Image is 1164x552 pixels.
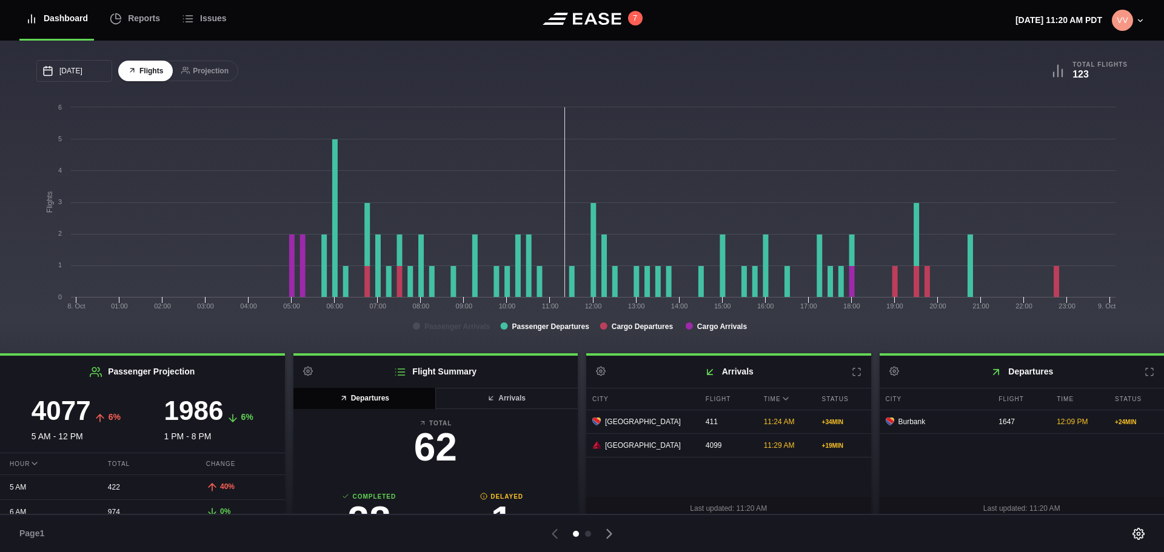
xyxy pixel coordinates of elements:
div: + 19 MIN [822,441,865,450]
text: 06:00 [326,302,343,310]
div: 4099 [700,434,755,457]
text: 05:00 [283,302,300,310]
tspan: 8. Oct [67,302,85,310]
text: 10:00 [499,302,516,310]
span: 12:09 PM [1057,417,1088,426]
text: 18:00 [843,302,860,310]
input: mm/dd/yyyy [36,60,112,82]
span: [GEOGRAPHIC_DATA] [605,416,681,427]
div: 422 [98,476,187,499]
a: Total62 [303,419,569,473]
span: 40% [220,482,235,491]
div: City [880,388,990,410]
div: City [586,388,697,410]
h2: Flight Summary [293,356,578,388]
div: + 34 MIN [822,417,865,427]
div: Flight [700,388,755,410]
text: 04:00 [240,302,257,310]
b: Delayed [435,492,568,501]
b: Total Flights [1072,61,1128,68]
div: Status [1109,388,1164,410]
h3: 62 [303,428,569,467]
span: 0% [220,507,230,516]
a: Completed28 [303,492,436,546]
h3: 1986 [164,397,224,424]
tspan: Cargo Departures [612,322,674,331]
text: 01:00 [111,302,128,310]
text: 02:00 [154,302,171,310]
b: Completed [303,492,436,501]
button: Flights [118,61,173,82]
text: 5 [58,135,62,142]
text: 07:00 [369,302,386,310]
div: Time [758,388,813,410]
div: Flight [992,388,1048,410]
div: Status [816,388,871,410]
h3: 4077 [32,397,91,424]
p: [DATE] 11:20 AM PDT [1015,14,1102,27]
span: Burbank [898,416,926,427]
text: 19:00 [886,302,903,310]
span: 6% [241,412,253,422]
text: 11:00 [542,302,559,310]
button: Projection [172,61,238,82]
text: 20:00 [929,302,946,310]
button: 7 [628,11,643,25]
tspan: Flights [45,191,54,213]
div: 1 PM - 8 PM [142,397,275,443]
div: 974 [98,500,187,524]
text: 21:00 [972,302,989,310]
text: 23:00 [1059,302,1075,310]
text: 13:00 [628,302,645,310]
h2: Arrivals [586,356,871,388]
text: 3 [58,198,62,205]
text: 14:00 [671,302,688,310]
span: 6% [109,412,121,422]
text: 08:00 [413,302,430,310]
div: Time [1051,388,1106,410]
text: 1 [58,261,62,268]
button: Arrivals [435,388,578,409]
tspan: 9. Oct [1098,302,1115,310]
b: Total [303,419,569,428]
div: Last updated: 11:20 AM [586,497,871,520]
a: Delayed1 [435,492,568,546]
text: 2 [58,230,62,237]
b: 123 [1072,69,1089,79]
div: + 24 MIN [1115,417,1158,427]
span: Page 1 [19,527,50,540]
button: Departures [293,388,436,409]
h3: 28 [303,501,436,540]
text: 16:00 [757,302,774,310]
div: Total [98,453,187,474]
div: 5 AM - 12 PM [10,397,142,443]
span: 11:29 AM [764,441,795,450]
text: 09:00 [456,302,473,310]
text: 03:00 [197,302,214,310]
text: 22:00 [1015,302,1032,310]
h3: 1 [435,501,568,540]
text: 0 [58,293,62,301]
text: 15:00 [714,302,731,310]
div: 1647 [992,410,1048,433]
text: 12:00 [585,302,602,310]
text: 6 [58,104,62,111]
text: 17:00 [800,302,817,310]
img: 315aad5f8c3b3bdba85a25f162631172 [1112,10,1133,31]
tspan: Passenger Departures [512,322,589,331]
tspan: Passenger Arrivals [424,322,490,331]
span: 11:24 AM [764,417,795,426]
text: 4 [58,167,62,174]
tspan: Cargo Arrivals [697,322,748,331]
div: 411 [700,410,755,433]
div: Change [196,453,285,474]
span: [GEOGRAPHIC_DATA] [605,440,681,451]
